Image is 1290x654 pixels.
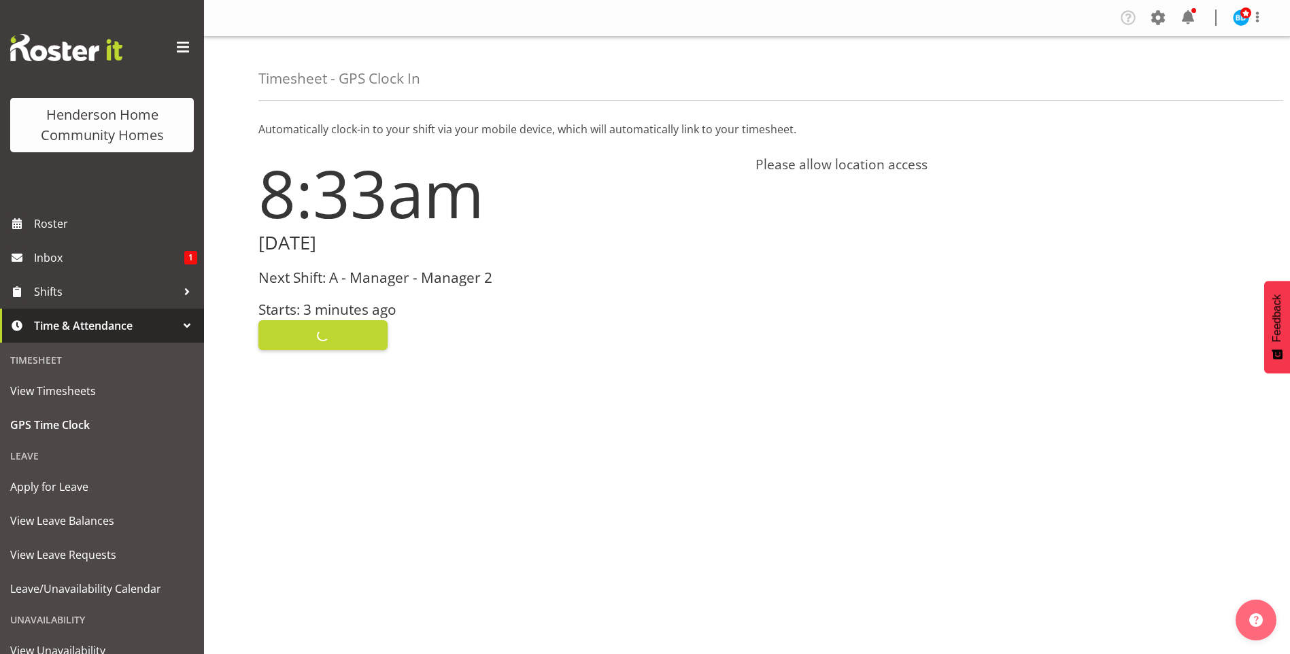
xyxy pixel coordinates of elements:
img: Rosterit website logo [10,34,122,61]
a: Leave/Unavailability Calendar [3,572,201,606]
h3: Next Shift: A - Manager - Manager 2 [258,270,739,286]
span: Leave/Unavailability Calendar [10,579,194,599]
span: Feedback [1271,294,1283,342]
div: Unavailability [3,606,201,634]
a: View Leave Requests [3,538,201,572]
h1: 8:33am [258,156,739,230]
img: help-xxl-2.png [1249,613,1263,627]
span: Time & Attendance [34,315,177,336]
span: Shifts [34,281,177,302]
a: View Timesheets [3,374,201,408]
span: 1 [184,251,197,264]
span: Inbox [34,247,184,268]
span: Apply for Leave [10,477,194,497]
a: Apply for Leave [3,470,201,504]
span: View Leave Balances [10,511,194,531]
button: Feedback - Show survey [1264,281,1290,373]
h4: Please allow location access [756,156,1236,173]
h3: Starts: 3 minutes ago [258,302,739,317]
span: Roster [34,213,197,234]
div: Leave [3,442,201,470]
a: View Leave Balances [3,504,201,538]
p: Automatically clock-in to your shift via your mobile device, which will automatically link to you... [258,121,1236,137]
div: Henderson Home Community Homes [24,105,180,145]
span: GPS Time Clock [10,415,194,435]
a: GPS Time Clock [3,408,201,442]
h2: [DATE] [258,233,739,254]
span: View Leave Requests [10,545,194,565]
div: Timesheet [3,346,201,374]
h4: Timesheet - GPS Clock In [258,71,420,86]
img: barbara-dunlop8515.jpg [1233,10,1249,26]
span: View Timesheets [10,381,194,401]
